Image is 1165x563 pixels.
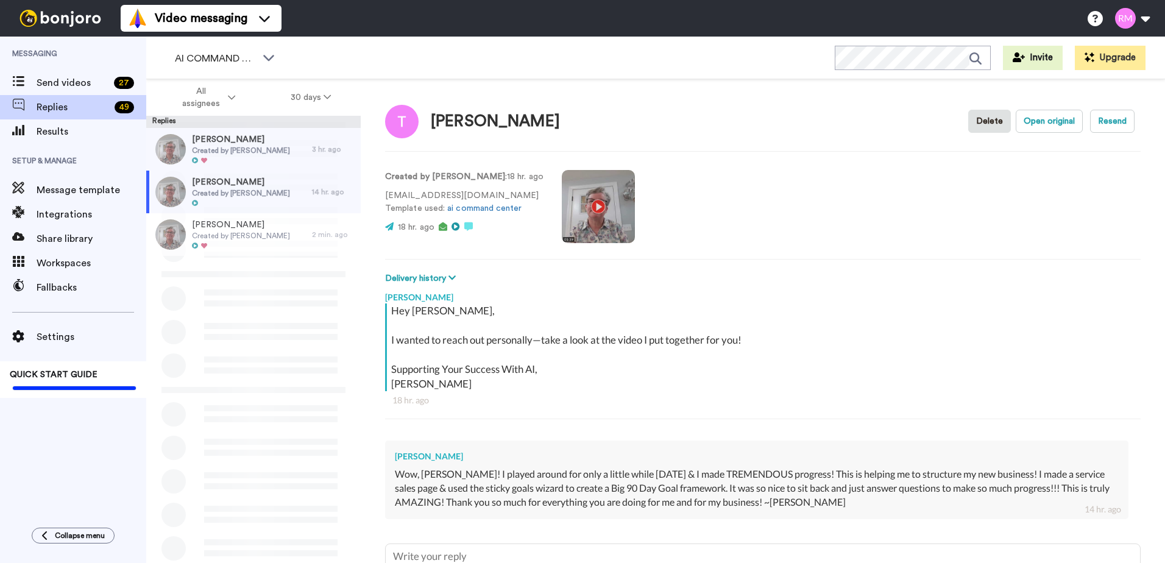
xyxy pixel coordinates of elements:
span: Message template [37,183,146,197]
img: 543dbfbf-edac-4f6e-b2f4-116dbbb431c9-thumb.jpg [155,177,186,207]
span: AI COMMAND CENTER - ACTIVE [175,51,257,66]
button: All assignees [149,80,263,115]
button: Resend [1090,110,1135,133]
img: Image of Tracee [385,105,419,138]
div: [PERSON_NAME] [431,113,560,130]
div: 14 hr. ago [1085,503,1121,515]
span: [PERSON_NAME] [192,176,290,188]
div: [PERSON_NAME] [385,285,1141,303]
div: Hey [PERSON_NAME], I wanted to reach out personally—take a look at the video I put together for y... [391,303,1138,391]
span: QUICK START GUIDE [10,370,97,379]
div: 3 hr. ago [312,144,355,154]
span: Video messaging [155,10,247,27]
span: Fallbacks [37,280,146,295]
div: [PERSON_NAME] [395,450,1119,462]
p: : 18 hr. ago [385,171,544,183]
div: 2 min. ago [312,230,355,239]
button: Delete [968,110,1011,133]
span: Send videos [37,76,109,90]
span: Settings [37,330,146,344]
span: Created by [PERSON_NAME] [192,188,290,198]
div: Replies [146,116,361,128]
button: Open original [1016,110,1083,133]
span: Replies [37,100,110,115]
div: 49 [115,101,134,113]
img: bj-logo-header-white.svg [15,10,106,27]
a: [PERSON_NAME]Created by [PERSON_NAME]3 hr. ago [146,128,361,171]
span: [PERSON_NAME] [192,219,290,231]
img: 543dbfbf-edac-4f6e-b2f4-116dbbb431c9-thumb.jpg [155,219,186,250]
button: Upgrade [1075,46,1146,70]
span: Results [37,124,146,139]
span: Share library [37,232,146,246]
a: [PERSON_NAME]Created by [PERSON_NAME]2 min. ago [146,213,361,256]
button: Delivery history [385,272,459,285]
button: Collapse menu [32,528,115,544]
img: vm-color.svg [128,9,147,28]
img: e6d56e48-aa67-4f91-8c77-303d465e5eb2-thumb.jpg [155,134,186,165]
span: Integrations [37,207,146,222]
div: 14 hr. ago [312,187,355,197]
span: Created by [PERSON_NAME] [192,146,290,155]
button: 30 days [263,87,359,108]
p: [EMAIL_ADDRESS][DOMAIN_NAME] Template used: [385,189,544,215]
span: [PERSON_NAME] [192,133,290,146]
div: Wow, [PERSON_NAME]! I played around for only a little while [DATE] & I made TREMENDOUS progress! ... [395,467,1119,509]
strong: Created by [PERSON_NAME] [385,172,505,181]
span: 18 hr. ago [398,223,434,232]
div: 27 [114,77,134,89]
span: Created by [PERSON_NAME] [192,231,290,241]
span: Workspaces [37,256,146,271]
span: All assignees [176,85,225,110]
a: [PERSON_NAME]Created by [PERSON_NAME]14 hr. ago [146,171,361,213]
a: ai command center [447,204,522,213]
button: Invite [1003,46,1063,70]
div: 18 hr. ago [392,394,1133,406]
span: Collapse menu [55,531,105,540]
